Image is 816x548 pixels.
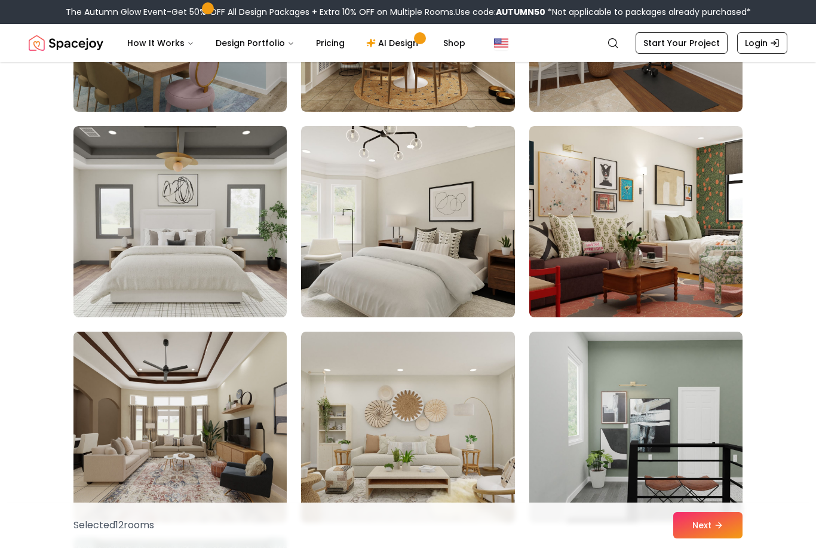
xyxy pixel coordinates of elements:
[545,6,751,18] span: *Not applicable to packages already purchased*
[737,32,787,54] a: Login
[118,31,475,55] nav: Main
[455,6,545,18] span: Use code:
[118,31,204,55] button: How It Works
[496,6,545,18] b: AUTUMN50
[529,332,743,523] img: Room room-99
[29,31,103,55] a: Spacejoy
[29,24,787,62] nav: Global
[73,126,287,317] img: Room room-94
[636,32,728,54] a: Start Your Project
[529,126,743,317] img: Room room-96
[357,31,431,55] a: AI Design
[73,518,154,532] p: Selected 12 room s
[301,126,514,317] img: Room room-95
[494,36,508,50] img: United States
[301,332,514,523] img: Room room-98
[673,512,743,538] button: Next
[66,6,751,18] div: The Autumn Glow Event-Get 50% OFF All Design Packages + Extra 10% OFF on Multiple Rooms.
[434,31,475,55] a: Shop
[206,31,304,55] button: Design Portfolio
[306,31,354,55] a: Pricing
[73,332,287,523] img: Room room-97
[29,31,103,55] img: Spacejoy Logo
